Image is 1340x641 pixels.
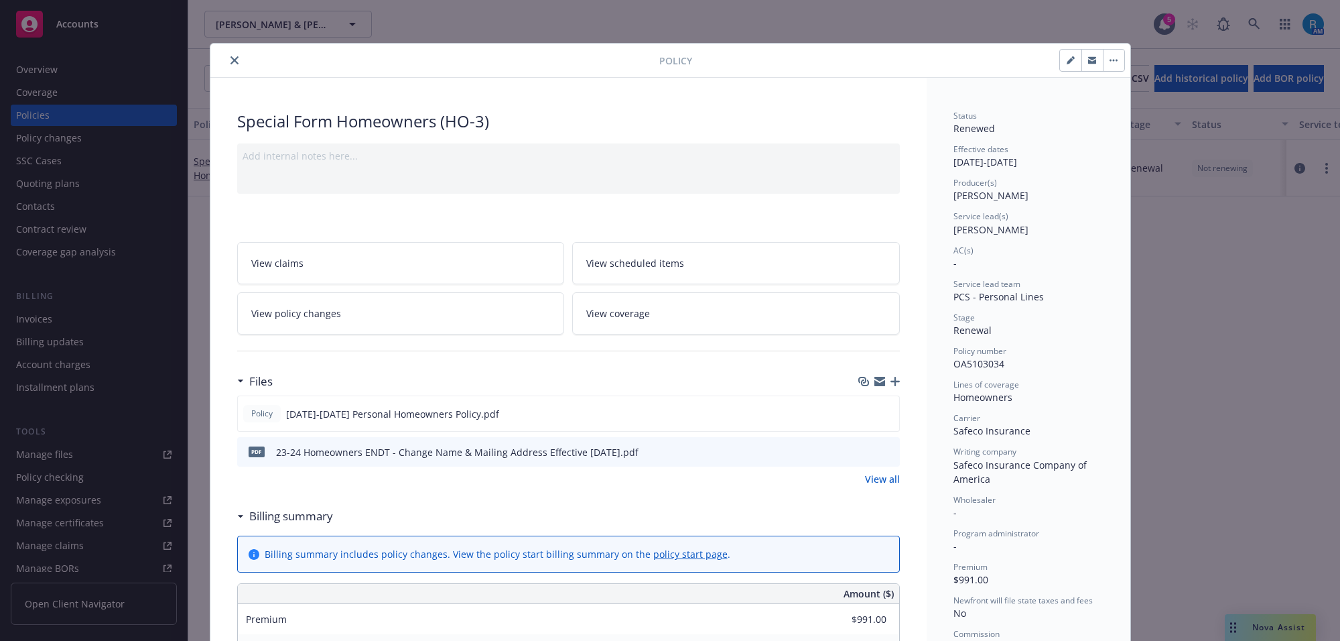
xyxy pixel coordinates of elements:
span: [PERSON_NAME] [953,223,1028,236]
span: OA5103034 [953,357,1004,370]
span: Service lead(s) [953,211,1008,222]
span: Program administrator [953,528,1039,539]
span: Producer(s) [953,177,997,188]
button: close [226,52,243,68]
span: Policy [659,54,692,68]
h3: Billing summary [249,508,333,525]
span: View coverage [586,306,650,320]
div: 23-24 Homeowners ENDT - Change Name & Mailing Address Effective [DATE].pdf [276,445,639,459]
a: View claims [237,242,565,284]
input: 0.00 [807,609,894,630]
div: Add internal notes here... [243,149,894,163]
span: - [953,506,957,519]
span: Safeco Insurance [953,424,1030,437]
div: Files [237,373,273,390]
button: preview file [882,407,894,421]
span: Renewal [953,324,992,337]
span: View policy changes [251,306,341,320]
span: View claims [251,256,304,270]
span: - [953,540,957,552]
span: Lines of coverage [953,379,1019,390]
span: Renewed [953,122,995,135]
a: policy start page [653,548,728,561]
a: View all [865,472,900,486]
span: [DATE]-[DATE] Personal Homeowners Policy.pdf [286,407,499,421]
span: View scheduled items [586,256,684,270]
h3: Files [249,373,273,390]
button: preview file [882,445,894,459]
span: Safeco Insurance Company of America [953,459,1089,485]
span: Effective dates [953,143,1008,155]
div: Special Form Homeowners (HO-3) [237,110,900,133]
div: Billing summary includes policy changes. View the policy start billing summary on the . [265,547,730,561]
span: Stage [953,312,975,323]
a: View scheduled items [572,242,900,284]
span: Premium [953,561,988,573]
span: Commission [953,628,1000,640]
span: PCS - Personal Lines [953,290,1044,303]
span: Status [953,110,977,121]
span: [PERSON_NAME] [953,189,1028,202]
span: pdf [249,447,265,457]
span: Service lead team [953,278,1020,290]
span: Writing company [953,446,1016,457]
div: Homeowners [953,390,1103,404]
a: View coverage [572,292,900,335]
button: download file [861,445,872,459]
a: View policy changes [237,292,565,335]
div: Billing summary [237,508,333,525]
span: Premium [246,613,287,626]
span: Policy number [953,345,1006,357]
span: Policy [249,408,275,420]
span: - [953,257,957,270]
span: No [953,607,966,620]
div: [DATE] - [DATE] [953,143,1103,169]
span: $991.00 [953,573,988,586]
span: Newfront will file state taxes and fees [953,595,1093,606]
span: Wholesaler [953,494,996,506]
span: Amount ($) [844,587,894,601]
span: AC(s) [953,245,974,256]
span: Carrier [953,412,980,424]
button: download file [860,407,871,421]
